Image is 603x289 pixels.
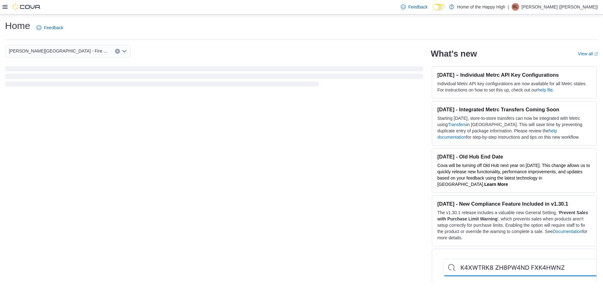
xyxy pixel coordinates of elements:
a: help file [538,87,553,92]
p: | [508,3,509,11]
strong: Prevent Sales with Purchase Limit Warning [437,210,588,221]
h3: [DATE] - Old Hub End Date [437,153,591,160]
svg: External link [594,52,598,56]
a: View allExternal link [578,51,598,56]
button: Clear input [115,49,120,54]
h1: Home [5,19,30,32]
p: Individual Metrc API key configurations are now available for all Metrc states. For instructions ... [437,81,591,93]
a: Feedback [398,1,430,13]
button: Open list of options [122,49,127,54]
div: Rebecca Lemesurier (Durette) [512,3,519,11]
a: help documentation [437,128,557,140]
a: Learn More [484,182,508,187]
p: Home of the Happy High [457,3,505,11]
p: [PERSON_NAME] ([PERSON_NAME]) [522,3,598,11]
span: Feedback [44,25,63,31]
span: [PERSON_NAME][GEOGRAPHIC_DATA] - Fire & Flower [9,47,109,55]
a: Documentation [553,229,582,234]
p: Starting [DATE], store-to-store transfers can now be integrated with Metrc using in [GEOGRAPHIC_D... [437,115,591,140]
p: The v1.30.1 release includes a valuable new General Setting, ' ', which prevents sales when produ... [437,209,591,241]
h3: [DATE] – Individual Metrc API Key Configurations [437,72,591,78]
h2: What's new [431,49,477,59]
span: Loading [5,68,423,88]
a: Transfers [448,122,466,127]
span: RL [513,3,518,11]
h3: [DATE] - New Compliance Feature Included in v1.30.1 [437,201,591,207]
h3: [DATE] - Integrated Metrc Transfers Coming Soon [437,106,591,113]
input: Dark Mode [433,4,446,10]
span: Feedback [408,4,427,10]
a: Feedback [34,21,66,34]
span: Cova will be turning off Old Hub next year on [DATE]. This change allows us to quickly release ne... [437,163,590,187]
img: Cova [13,4,41,10]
